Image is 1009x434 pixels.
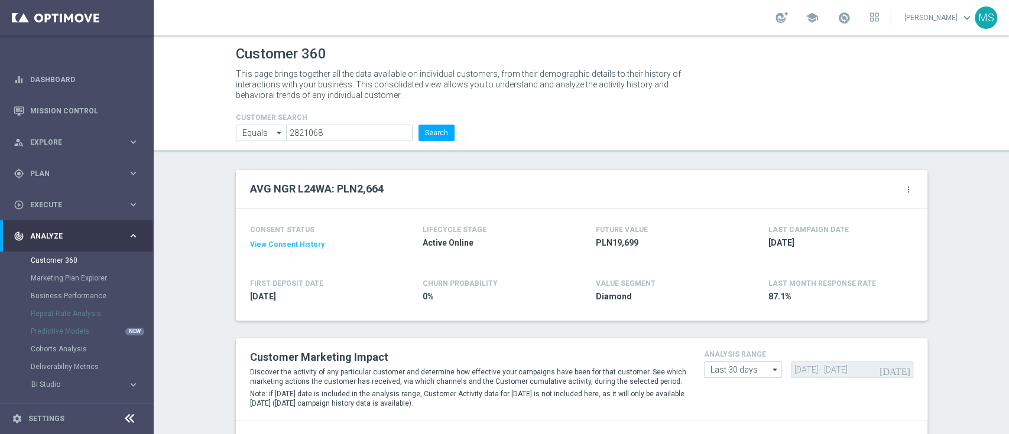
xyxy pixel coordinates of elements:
div: Business Performance [31,287,153,305]
h4: VALUE SEGMENT [596,279,656,288]
i: person_search [14,137,24,148]
input: Enter CID, Email, name or phone [236,125,287,141]
span: CHURN PROBABILITY [423,279,498,288]
a: Dashboard [30,64,139,95]
h4: LAST CAMPAIGN DATE [768,226,849,234]
span: 2025-09-15 [768,237,907,249]
span: 87.1% [768,291,907,302]
a: [PERSON_NAME]keyboard_arrow_down [903,9,975,27]
h4: CUSTOMER SEARCH [236,113,455,122]
div: Execute [14,200,128,210]
span: Analyze [30,233,128,240]
h4: LIFECYCLE STAGE [423,226,486,234]
i: keyboard_arrow_right [128,230,139,242]
span: LAST MONTH RESPONSE RATE [768,279,876,288]
span: BI Studio [31,381,116,388]
p: This page brings together all the data available on individual customers, from their demographic ... [236,68,691,100]
h4: analysis range [704,350,913,358]
button: person_search Explore keyboard_arrow_right [13,138,139,147]
div: Cohorts Analysis [31,340,153,358]
span: Active Online [423,237,561,249]
i: settings [12,413,22,424]
h2: Customer Marketing Impact [250,350,686,364]
h4: CONSENT STATUS [250,226,388,234]
div: MS [975,6,997,29]
i: equalizer [14,74,24,85]
span: school [806,11,819,24]
input: Enter CID, Email, name or phone [286,125,412,141]
p: Note: if [DATE] date is included in the analysis range, Customer Activity data for [DATE] is not ... [250,389,686,408]
div: NEW [125,328,144,335]
div: Plan [14,168,128,179]
i: play_circle_outline [14,200,24,210]
h1: Customer 360 [236,45,927,63]
input: analysis range [704,361,783,378]
i: more_vert [904,185,913,194]
div: Analyze [14,231,128,242]
button: track_changes Analyze keyboard_arrow_right [13,231,139,241]
button: Search [418,125,455,141]
div: Predictive Models [31,322,153,340]
button: Mission Control [13,106,139,116]
button: equalizer Dashboard [13,75,139,84]
div: Mission Control [14,95,139,126]
span: 2024-10-23 [250,291,388,302]
div: Marketing Plan Explorer [31,269,153,287]
button: gps_fixed Plan keyboard_arrow_right [13,169,139,178]
a: Customer 360 [31,256,123,265]
button: BI Studio keyboard_arrow_right [31,380,139,389]
p: Discover the activity of any particular customer and determine how effective your campaigns have ... [250,367,686,386]
div: BI Studio [31,381,128,388]
span: Plan [30,170,128,177]
a: Mission Control [30,95,139,126]
a: Settings [28,415,64,422]
i: track_changes [14,231,24,242]
div: Repeat Rate Analysis [31,305,153,322]
i: arrow_drop_down [274,125,285,141]
span: keyboard_arrow_down [961,11,974,24]
a: Marketing Plan Explorer [31,273,123,283]
h4: FIRST DEPOSIT DATE [250,279,323,288]
i: keyboard_arrow_right [128,168,139,179]
span: Execute [30,201,128,208]
i: arrow_drop_down [770,362,781,377]
div: Deliverability Metrics [31,358,153,376]
span: Diamond [596,291,734,302]
i: keyboard_arrow_right [128,199,139,210]
span: Explore [30,139,128,146]
button: play_circle_outline Execute keyboard_arrow_right [13,200,139,210]
button: View Consent History [250,240,325,250]
a: Deliverability Metrics [31,362,123,371]
span: 0% [423,291,561,302]
span: PLN19,699 [596,237,734,249]
div: BI Studio [31,376,153,393]
i: gps_fixed [14,168,24,179]
i: keyboard_arrow_right [128,379,139,390]
h4: FUTURE VALUE [596,226,648,234]
a: Business Performance [31,291,123,301]
a: Cohorts Analysis [31,344,123,354]
div: Explore [14,137,128,148]
i: keyboard_arrow_right [128,136,139,148]
h2: AVG NGR L24WA: PLN2,664 [250,182,384,196]
div: Dashboard [14,64,139,95]
div: Customer 360 [31,252,153,269]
